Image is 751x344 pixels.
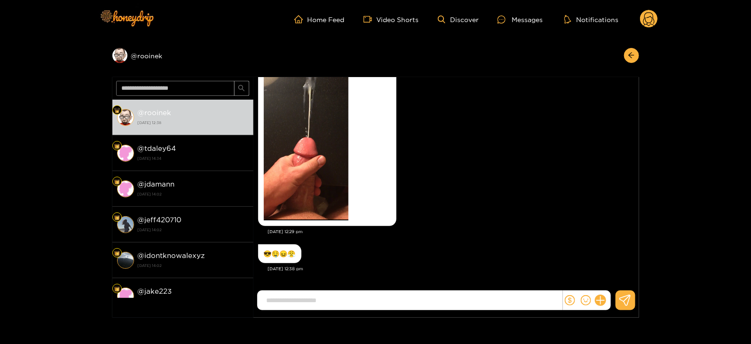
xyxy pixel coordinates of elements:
span: search [238,85,245,93]
img: conversation [117,252,134,269]
strong: @ jake223 [138,287,172,295]
img: conversation [117,288,134,305]
strong: @ rooinek [138,109,172,117]
strong: @ idontknowalexyz [138,251,205,259]
div: 😎🤤😖😤 [264,250,296,258]
img: conversation [117,145,134,162]
div: Sep. 16, 12:38 pm [258,244,301,263]
button: Notifications [561,15,621,24]
div: [DATE] 12:38 pm [268,266,634,272]
strong: [DATE] 14:34 [138,154,249,163]
a: Click to view full content [264,124,348,133]
span: arrow-left [628,52,635,60]
div: [DATE] 12:29 pm [268,228,634,235]
strong: @ jdamann [138,180,175,188]
a: Home Feed [294,15,345,23]
strong: @ tdaley64 [138,144,176,152]
img: Fan Level [114,215,120,220]
button: search [234,81,249,96]
button: arrow-left [624,48,639,63]
img: Fan Level [114,179,120,185]
img: Fan Level [114,108,120,113]
a: Video Shorts [364,15,419,23]
strong: [DATE] 14:02 [138,297,249,305]
strong: [DATE] 14:02 [138,226,249,234]
img: Fan Level [114,250,120,256]
div: Messages [498,14,543,25]
button: dollar [563,293,577,307]
img: conversation [117,109,134,126]
strong: [DATE] 12:38 [138,118,249,127]
img: Fan Level [114,286,120,292]
strong: @ jeff420710 [138,216,182,224]
span: smile [581,295,591,305]
span: video-camera [364,15,377,23]
img: conversation [117,216,134,233]
span: home [294,15,308,23]
img: Fan Level [114,143,120,149]
strong: [DATE] 14:02 [138,190,249,198]
div: @rooinek [112,48,253,63]
strong: [DATE] 14:02 [138,261,249,270]
a: Discover [438,16,479,23]
img: conversation [117,180,134,197]
span: dollar [565,295,575,305]
div: Sep. 16, 12:29 pm [258,4,396,226]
